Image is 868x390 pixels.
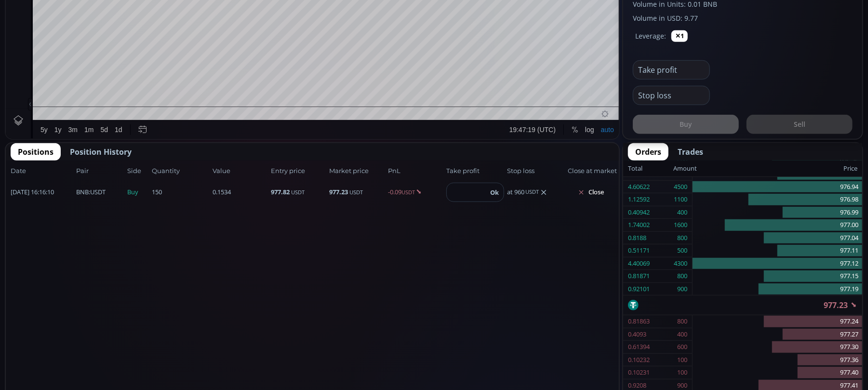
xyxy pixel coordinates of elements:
[677,366,687,379] div: 100
[446,166,504,176] span: Take profit
[693,328,862,341] div: 977.27
[628,181,650,193] div: 4.60622
[628,270,650,282] div: 0.81871
[11,188,73,197] span: [DATE] 16:16:10
[628,328,646,341] div: 0.4093
[193,24,197,31] div: L
[628,193,650,206] div: 1.12592
[677,244,687,257] div: 500
[677,341,687,353] div: 600
[674,257,687,270] div: 4300
[165,24,170,31] div: H
[677,232,687,244] div: 800
[568,185,614,200] button: Close
[152,188,210,197] span: 150
[401,188,415,196] small: USDT
[76,166,124,176] span: Pair
[697,162,857,175] div: Price
[180,5,209,13] div: Indicators
[628,283,650,296] div: 0.92101
[693,257,862,270] div: 977.12
[635,146,661,158] span: Orders
[350,188,363,196] small: USDT
[693,283,862,296] div: 977.19
[197,24,216,31] div: 962.68
[693,193,862,206] div: 976.98
[693,232,862,245] div: 977.04
[171,24,190,31] div: 980.55
[63,143,139,161] button: Position History
[219,24,224,31] div: C
[388,188,443,197] span: -0.09
[213,166,268,176] span: Value
[144,24,163,31] div: 968.46
[693,270,862,283] div: 977.15
[628,162,673,175] div: Total
[330,166,385,176] span: Market price
[507,166,565,176] span: Stop loss
[11,166,73,176] span: Date
[127,188,149,197] span: Buy
[628,354,650,366] div: 0.10232
[693,206,862,219] div: 976.99
[677,354,687,366] div: 100
[693,354,862,367] div: 977.36
[628,143,668,161] button: Orders
[673,162,697,175] div: Amount
[31,22,47,31] div: BNB
[70,146,132,158] span: Position History
[677,206,687,219] div: 400
[677,270,687,282] div: 800
[693,341,862,354] div: 977.30
[674,193,687,206] div: 1100
[633,13,853,23] label: Volume in USD: 9.77
[127,166,149,176] span: Side
[674,181,687,193] div: 4500
[623,296,862,315] div: 977.23
[271,188,290,196] b: 977.82
[18,146,53,158] span: Positions
[628,366,650,379] div: 0.10231
[628,315,650,328] div: 0.81863
[628,232,646,244] div: 0.8188
[388,166,443,176] span: PnL
[138,24,144,31] div: O
[224,24,243,31] div: 977.23
[213,188,268,197] span: 0.1534
[63,22,114,31] div: Binance Coin
[671,30,688,42] button: ✕1
[674,219,687,231] div: 1600
[693,315,862,328] div: 977.24
[568,166,614,176] span: Close at market
[246,24,289,31] div: +8.78 (+0.91%)
[9,129,16,138] div: 
[628,341,650,353] div: 0.61394
[628,244,650,257] div: 0.51171
[670,143,710,161] button: Trades
[677,315,687,328] div: 800
[130,5,158,13] div: Compare
[76,188,89,196] b: BNB
[56,35,83,42] div: 154.945K
[693,181,862,194] div: 976.94
[628,219,650,231] div: 1.74002
[152,166,210,176] span: Quantity
[525,188,539,196] small: USDT
[677,328,687,341] div: 400
[82,5,87,13] div: D
[635,31,666,41] label: Leverage:
[31,35,52,42] div: Volume
[122,22,131,31] div: Market open
[507,188,565,197] div: at 960
[47,22,63,31] div: 1D
[291,188,305,196] small: USDT
[11,143,61,161] button: Positions
[693,244,862,257] div: 977.11
[271,166,326,176] span: Entry price
[693,219,862,232] div: 977.00
[678,146,703,158] span: Trades
[693,366,862,379] div: 977.40
[628,206,650,219] div: 0.40942
[330,188,348,196] b: 977.23
[76,188,106,197] span: :USDT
